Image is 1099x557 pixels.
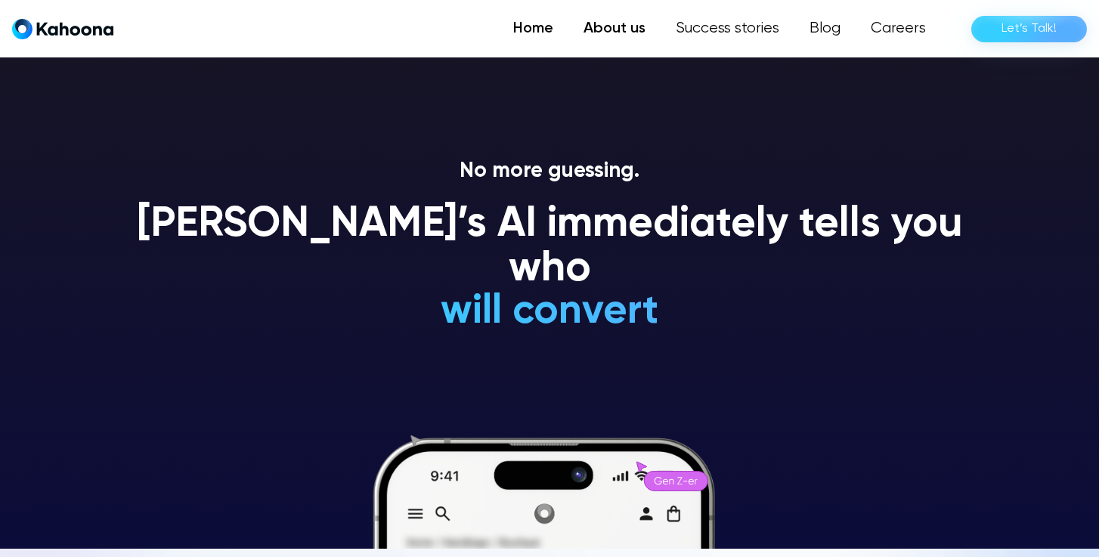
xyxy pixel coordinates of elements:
[971,16,1087,42] a: Let’s Talk!
[654,477,697,484] g: Gen Z-er
[12,18,113,40] a: home
[568,14,661,44] a: About us
[1001,17,1057,41] div: Let’s Talk!
[794,14,856,44] a: Blog
[119,159,980,184] p: No more guessing.
[498,14,568,44] a: Home
[119,203,980,292] h1: [PERSON_NAME]’s AI immediately tells you who
[856,14,941,44] a: Careers
[661,14,794,44] a: Success stories
[327,289,772,334] h1: will convert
